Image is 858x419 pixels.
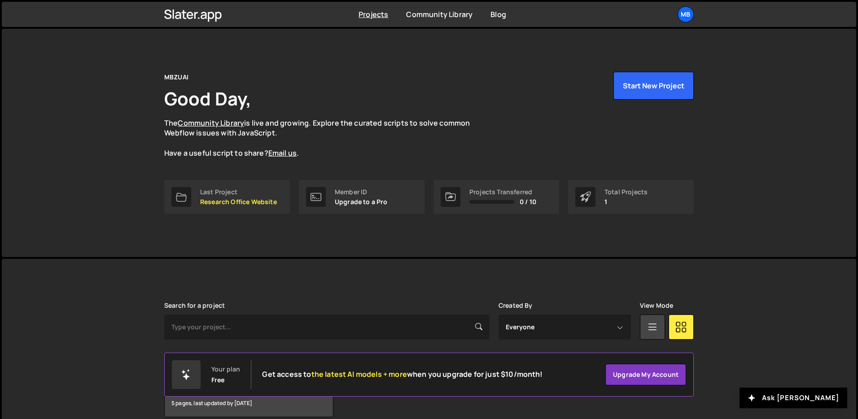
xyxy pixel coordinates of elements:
a: Projects [359,9,388,19]
h1: Good Day, [164,86,251,111]
div: Your plan [211,366,240,373]
label: View Mode [640,302,673,309]
div: Last Project [200,188,277,196]
button: Ask [PERSON_NAME] [740,388,847,408]
p: The is live and growing. Explore the curated scripts to solve common Webflow issues with JavaScri... [164,118,487,158]
input: Type your project... [164,314,490,340]
div: Member ID [335,188,388,196]
a: Community Library [406,9,473,19]
a: Email us [268,148,297,158]
a: Upgrade my account [605,364,686,385]
label: Created By [499,302,533,309]
p: Research Office Website [200,198,277,205]
a: Community Library [178,118,244,128]
span: 0 / 10 [520,198,536,205]
h2: Get access to when you upgrade for just $10/month! [262,370,543,379]
div: MBZUAI [164,72,188,83]
a: Blog [490,9,506,19]
div: Total Projects [604,188,648,196]
label: Search for a project [164,302,225,309]
div: Projects Transferred [469,188,536,196]
span: the latest AI models + more [311,369,407,379]
a: MB [678,6,694,22]
div: Free [211,376,225,384]
div: 5 pages, last updated by [DATE] [165,390,333,417]
button: Start New Project [613,72,694,100]
p: Upgrade to a Pro [335,198,388,205]
p: 1 [604,198,648,205]
a: Last Project Research Office Website [164,180,290,214]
